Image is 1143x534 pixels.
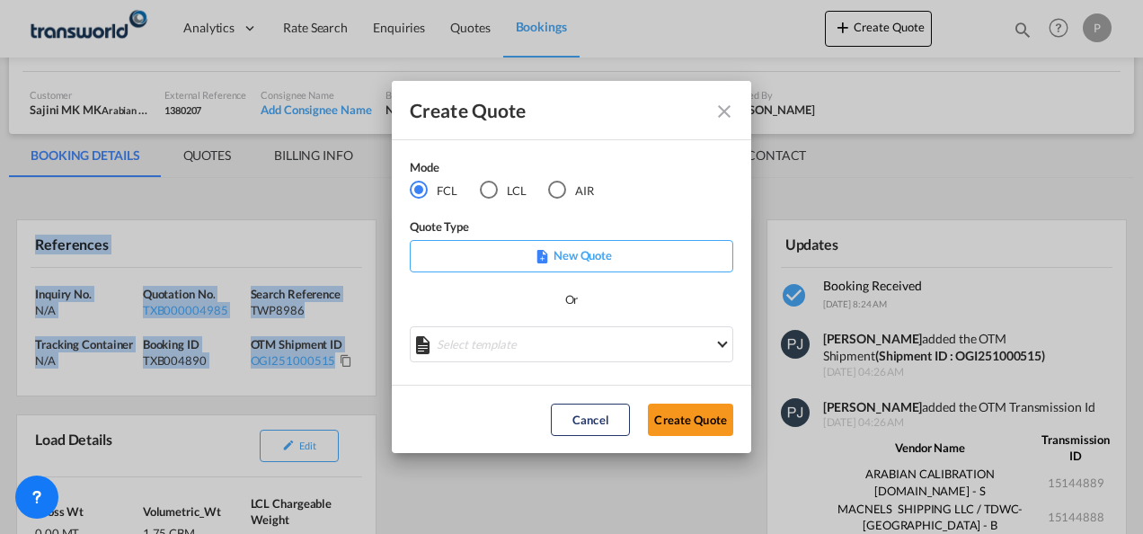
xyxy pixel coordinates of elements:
md-radio-button: LCL [480,181,527,200]
div: Create Quote [410,99,701,121]
md-select: Select template [410,326,733,362]
p: New Quote [416,246,727,264]
md-radio-button: AIR [548,181,594,200]
div: Quote Type [410,218,733,240]
div: Mode [410,158,616,181]
button: Create Quote [648,404,733,436]
body: Editor, editor14 [18,18,312,37]
md-icon: Close dialog [713,101,735,122]
md-radio-button: FCL [410,181,457,200]
md-dialog: Create QuoteModeFCL LCLAIR ... [392,81,751,454]
div: Or [565,290,579,308]
div: New Quote [410,240,733,272]
button: Cancel [551,404,630,436]
button: Close dialog [706,93,739,126]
